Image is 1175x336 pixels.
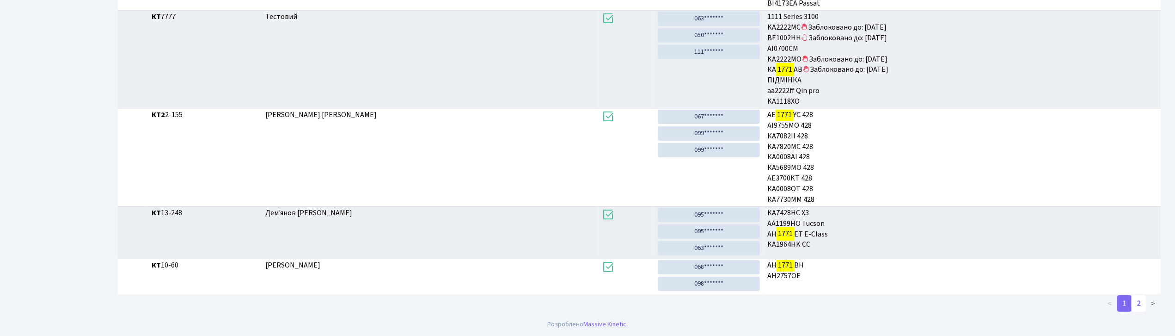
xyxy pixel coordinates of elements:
span: Дем'янов [PERSON_NAME] [265,208,352,218]
span: АЕ YC 428 АІ9755МО 428 КА7082ІІ 428 KA7820MC 428 КА0008АІ 428 КА5689МО 428 AE3700KT 428 КА0008ОТ ... [767,110,1157,202]
b: КТ [152,208,161,218]
span: 13-248 [152,208,258,218]
span: KA7428HC X3 АА1199НО Tucson АН ЕТ E-Class KA1964HK CC [767,208,1157,250]
a: > [1146,295,1161,312]
a: 2 [1132,295,1146,312]
span: [PERSON_NAME] [265,260,320,270]
b: КТ2 [152,110,165,120]
span: 7777 [152,12,258,22]
span: [PERSON_NAME] [PERSON_NAME] [265,110,377,120]
b: КТ [152,12,161,22]
span: 1111 Series 3100 KA2222MC Заблоковано до: [DATE] BE1002HH Заблоковано до: [DATE] АІ0700СМ KA2222M... [767,12,1157,104]
mark: 1771 [776,108,793,121]
span: 10-60 [152,260,258,271]
span: 2-155 [152,110,258,120]
mark: 1771 [777,227,794,240]
mark: 1771 [776,63,794,76]
mark: 1771 [777,259,794,272]
div: Розроблено . [547,319,628,330]
a: Massive Kinetic [583,319,626,329]
span: AH BH АН2757ОЕ [767,260,1157,281]
a: 1 [1117,295,1132,312]
span: Тестовий [265,12,297,22]
b: КТ [152,260,161,270]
